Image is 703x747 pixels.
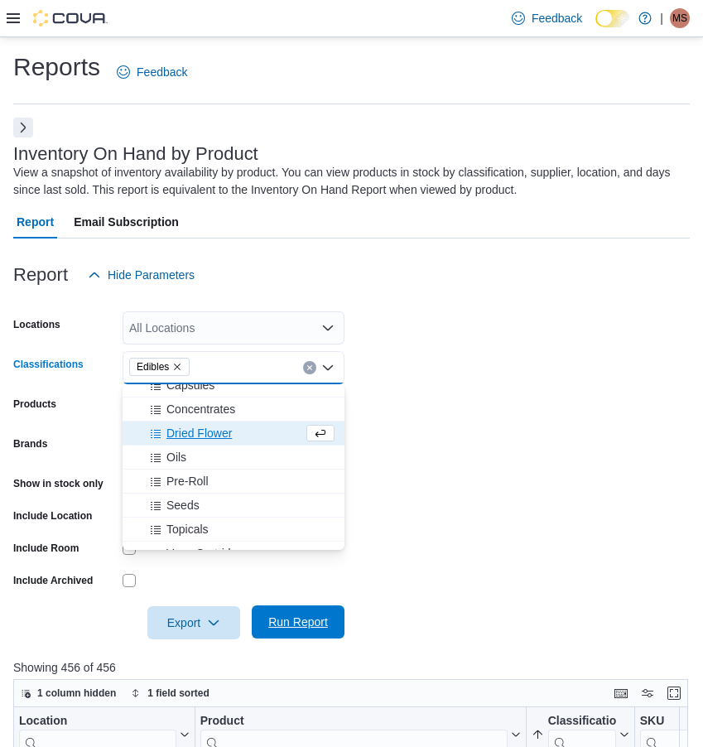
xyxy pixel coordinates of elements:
[166,545,249,561] span: Vape Cartridges
[252,605,344,639] button: Run Report
[74,205,179,239] span: Email Subscription
[157,606,230,639] span: Export
[13,509,92,523] label: Include Location
[123,470,344,494] button: Pre-Roll
[13,542,79,555] label: Include Room
[548,714,616,730] div: Classification
[110,55,194,89] a: Feedback
[13,51,100,84] h1: Reports
[81,258,201,292] button: Hide Parameters
[129,358,190,376] span: Edibles
[147,606,240,639] button: Export
[172,362,182,372] button: Remove Edibles from selection in this group
[166,449,186,465] span: Oils
[123,373,344,398] button: Capsules
[147,687,209,700] span: 1 field sorted
[123,398,344,422] button: Concentrates
[33,10,108,27] img: Cova
[532,10,582,27] span: Feedback
[137,359,169,375] span: Edibles
[321,361,335,374] button: Close list of options
[137,64,187,80] span: Feedback
[505,2,589,35] a: Feedback
[672,8,687,28] span: MS
[123,422,344,446] button: Dried Flower
[670,8,690,28] div: Melissa Schullerer
[200,714,508,730] div: Product
[166,497,200,513] span: Seeds
[638,683,657,703] button: Display options
[595,27,596,28] span: Dark Mode
[13,265,68,285] h3: Report
[13,358,84,371] label: Classifications
[19,714,176,730] div: Location
[268,614,328,630] span: Run Report
[664,683,684,703] button: Enter fullscreen
[13,437,47,451] label: Brands
[123,494,344,518] button: Seeds
[37,687,116,700] span: 1 column hidden
[611,683,631,703] button: Keyboard shortcuts
[595,10,630,27] input: Dark Mode
[13,118,33,137] button: Next
[123,446,344,470] button: Oils
[13,318,60,331] label: Locations
[124,683,216,703] button: 1 field sorted
[14,683,123,703] button: 1 column hidden
[17,205,54,239] span: Report
[13,659,696,676] p: Showing 456 of 456
[166,521,209,537] span: Topicals
[13,398,56,411] label: Products
[123,518,344,542] button: Topicals
[303,361,316,374] button: Clear input
[166,473,209,489] span: Pre-Roll
[321,321,335,335] button: Open list of options
[13,144,258,164] h3: Inventory On Hand by Product
[13,477,104,490] label: Show in stock only
[166,425,232,441] span: Dried Flower
[13,164,681,199] div: View a snapshot of inventory availability by product. You can view products in stock by classific...
[108,267,195,283] span: Hide Parameters
[166,401,235,417] span: Concentrates
[166,377,214,393] span: Capsules
[13,574,93,587] label: Include Archived
[660,8,663,28] p: |
[123,542,344,566] button: Vape Cartridges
